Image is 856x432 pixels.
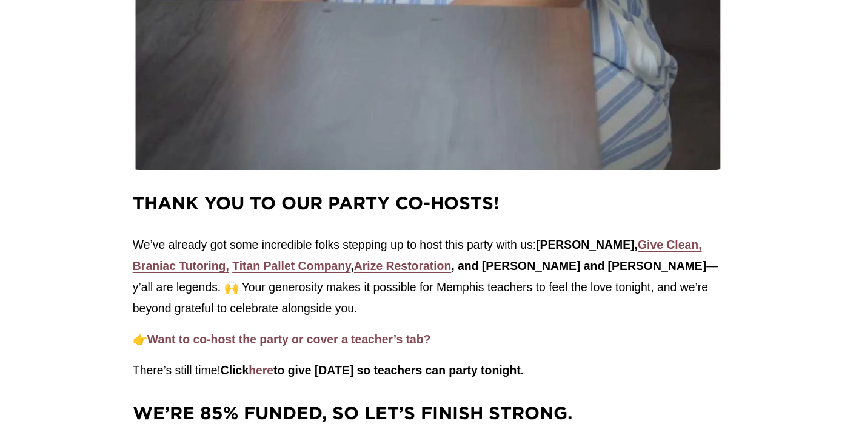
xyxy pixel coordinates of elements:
[133,259,226,272] strong: Braniac Tutoring
[133,332,431,346] a: 👉Want to co-host the party or cover a teacher’s tab?
[133,234,723,319] p: We’ve already got some incredible folks stepping up to host this party with us: —y’all are legend...
[232,259,350,272] a: Titan Pallet Company
[451,259,706,272] strong: , and [PERSON_NAME] and [PERSON_NAME]
[638,238,698,251] strong: Give Clean
[638,238,702,251] a: Give Clean,
[221,363,249,377] strong: Click
[147,332,431,346] strong: Want to co-host the party or cover a teacher’s tab?
[273,363,524,377] strong: to give [DATE] so teachers can party tonight.
[249,363,273,377] a: here
[354,259,451,272] a: Arize Restoration
[133,259,229,272] a: Braniac Tutoring,
[133,360,723,381] p: There’s still time!
[133,402,572,422] strong: We’re 85% funded, so let’s finish strong.
[133,332,147,346] strong: 👉
[350,259,353,272] strong: ,
[133,192,500,212] strong: Thank You to Our Party Co-hosts!
[536,238,638,251] strong: [PERSON_NAME],
[226,259,229,272] strong: ,
[698,238,701,251] strong: ,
